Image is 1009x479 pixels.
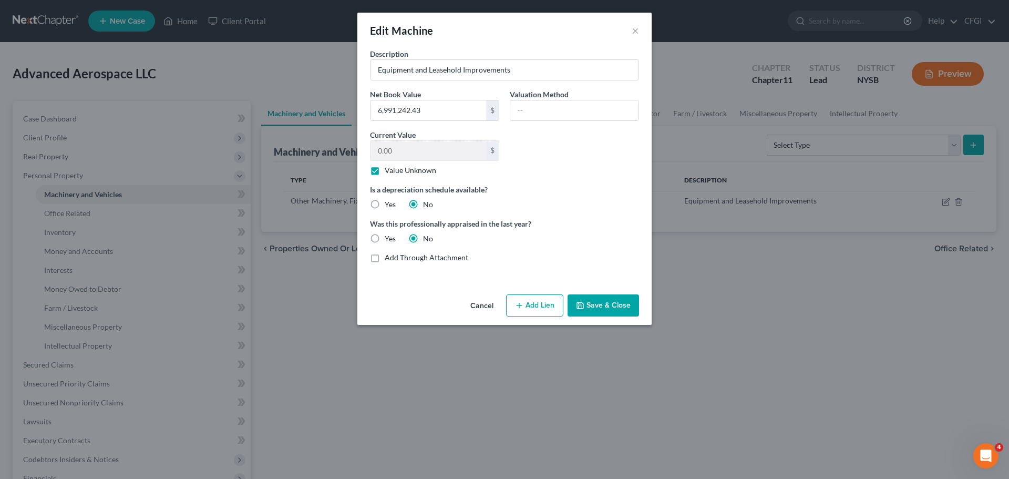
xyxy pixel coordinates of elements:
label: No [423,233,433,244]
button: × [632,24,639,37]
label: Yes [385,199,396,210]
button: Cancel [462,295,502,317]
label: Value Unknown [385,165,436,176]
button: Save & Close [568,294,639,317]
button: Add Lien [506,294,563,317]
input: 0.00 [370,141,486,161]
label: Valuation Method [510,89,569,100]
label: Current Value [370,129,416,140]
label: Add Through Attachment [385,252,468,263]
span: 4 [995,443,1003,452]
label: No [423,199,433,210]
input: Describe... [370,60,639,80]
label: Yes [385,233,396,244]
label: Was this professionally appraised in the last year? [370,218,639,229]
label: Description [370,48,408,59]
label: Net Book Value [370,89,421,100]
input: 0.00 [370,100,486,120]
input: -- [510,100,639,120]
div: $ [486,141,499,161]
iframe: Intercom live chat [973,443,998,468]
div: Edit Machine [370,23,434,38]
div: $ [486,100,499,120]
label: Is a depreciation schedule available? [370,184,639,195]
